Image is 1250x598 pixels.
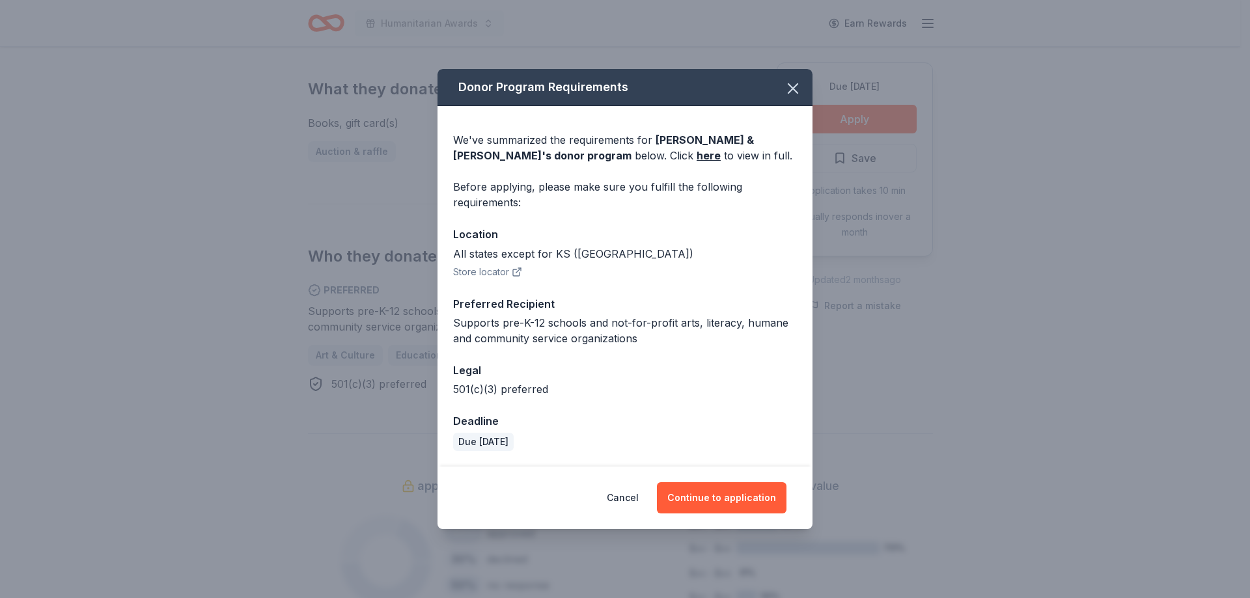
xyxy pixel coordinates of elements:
[697,148,721,163] a: here
[453,226,797,243] div: Location
[453,246,797,262] div: All states except for KS ([GEOGRAPHIC_DATA])
[453,381,797,397] div: 501(c)(3) preferred
[453,132,797,163] div: We've summarized the requirements for below. Click to view in full.
[607,482,639,513] button: Cancel
[453,362,797,379] div: Legal
[453,179,797,210] div: Before applying, please make sure you fulfill the following requirements:
[453,264,522,280] button: Store locator
[657,482,786,513] button: Continue to application
[453,315,797,346] div: Supports pre-K-12 schools and not-for-profit arts, literacy, humane and community service organiz...
[453,413,797,429] div: Deadline
[453,295,797,312] div: Preferred Recipient
[453,433,514,451] div: Due [DATE]
[437,69,812,106] div: Donor Program Requirements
